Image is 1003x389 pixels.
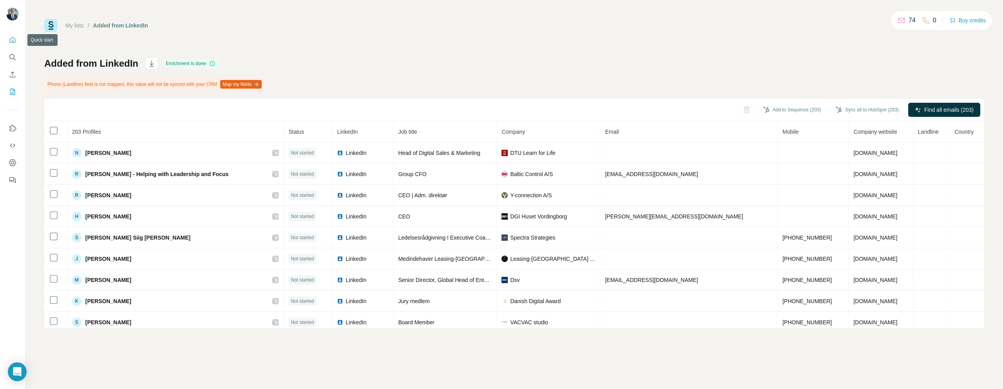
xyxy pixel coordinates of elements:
img: LinkedIn logo [337,171,343,177]
span: [PERSON_NAME] [85,297,131,305]
div: N [72,148,81,158]
span: [PERSON_NAME] [85,191,131,199]
img: company-logo [501,256,508,262]
span: [PHONE_NUMBER] [782,277,832,283]
span: Dsv [510,276,520,284]
span: [DOMAIN_NAME] [853,171,897,177]
p: 0 [933,16,936,25]
span: [DOMAIN_NAME] [853,150,897,156]
span: Not started [291,255,314,262]
span: Status [288,129,304,135]
span: Senior Director, Global Head of Enterprise Design, Corporate Development [398,277,580,283]
span: Not started [291,213,314,220]
div: M [72,275,81,285]
div: S [72,318,81,327]
button: Add to Sequence (203) [758,104,826,116]
img: LinkedIn logo [337,150,343,156]
span: [EMAIL_ADDRESS][DOMAIN_NAME] [605,171,698,177]
span: [EMAIL_ADDRESS][DOMAIN_NAME] [605,277,698,283]
span: [DOMAIN_NAME] [853,192,897,198]
span: Mobile [782,129,798,135]
span: Jury medlem [398,298,429,304]
span: DGI Huset Vordingborg [510,213,567,220]
span: Group CFO [398,171,426,177]
span: [PERSON_NAME] [85,318,131,326]
span: LinkedIn [346,191,366,199]
span: [DOMAIN_NAME] [853,256,897,262]
img: LinkedIn logo [337,319,343,325]
span: Not started [291,276,314,284]
div: R [72,169,81,179]
span: Country [954,129,974,135]
span: LinkedIn [337,129,358,135]
li: / [88,22,89,29]
span: [PERSON_NAME] [85,213,131,220]
span: CEO | Adm. direktør [398,192,447,198]
div: Phone (Landline) field is not mapped, this value will not be synced with your CRM [44,78,263,91]
span: [DOMAIN_NAME] [853,319,897,325]
button: Dashboard [6,156,19,170]
span: Not started [291,171,314,178]
span: Not started [291,319,314,326]
img: LinkedIn logo [337,234,343,241]
span: Email [605,129,619,135]
button: Find all emails (203) [908,103,980,117]
span: [PHONE_NUMBER] [782,298,832,304]
img: company-logo [501,150,508,156]
span: Job title [398,129,417,135]
img: company-logo [501,234,508,241]
a: My lists [65,22,84,29]
span: Landline [918,129,939,135]
span: LinkedIn [346,170,366,178]
span: [DOMAIN_NAME] [853,234,897,241]
span: Medindehaver Leasing-[GEOGRAPHIC_DATA] A/S [398,256,523,262]
span: [PERSON_NAME] [85,149,131,157]
span: Spectra Strategies [510,234,555,242]
button: Sync all to HubSpot (203) [830,104,904,116]
div: Enrichment is done [163,59,218,68]
span: LinkedIn [346,297,366,305]
span: 203 Profiles [72,129,101,135]
div: J [72,254,81,264]
img: LinkedIn logo [337,256,343,262]
span: LinkedIn [346,318,366,326]
span: [PERSON_NAME] - Helping with Leadership and Focus [85,170,229,178]
img: company-logo [501,298,508,304]
button: Use Surfe API [6,138,19,153]
img: LinkedIn logo [337,213,343,220]
div: Added from LinkedIn [93,22,148,29]
img: company-logo [501,277,508,283]
span: Company [501,129,525,135]
span: DTU Learn for Life [510,149,555,157]
button: Feedback [6,173,19,187]
button: Search [6,50,19,64]
span: [PERSON_NAME] Siig [PERSON_NAME] [85,234,190,242]
button: My lists [6,85,19,99]
span: LinkedIn [346,234,366,242]
img: LinkedIn logo [337,277,343,283]
span: Baltic Control A/S [510,170,553,178]
span: Y-connection A/S [510,191,552,199]
div: H [72,212,81,221]
span: Danish Digital Award [510,297,561,305]
span: Head of Digital Sales & Marketing [398,150,480,156]
span: CEO [398,213,410,220]
img: Avatar [6,8,19,20]
span: LinkedIn [346,276,366,284]
span: Board Member [398,319,435,325]
img: LinkedIn logo [337,298,343,304]
button: Enrich CSV [6,67,19,82]
span: LinkedIn [346,255,366,263]
span: [PHONE_NUMBER] [782,256,832,262]
span: Find all emails (203) [924,106,974,114]
img: Surfe Logo [44,19,58,32]
img: company-logo [501,171,508,177]
span: [PHONE_NUMBER] [782,234,832,241]
h1: Added from LinkedIn [44,57,138,70]
span: Not started [291,192,314,199]
button: Map my fields [220,80,262,89]
img: company-logo [501,213,508,220]
img: company-logo [501,192,508,198]
img: company-logo [501,319,508,325]
div: K [72,296,81,306]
